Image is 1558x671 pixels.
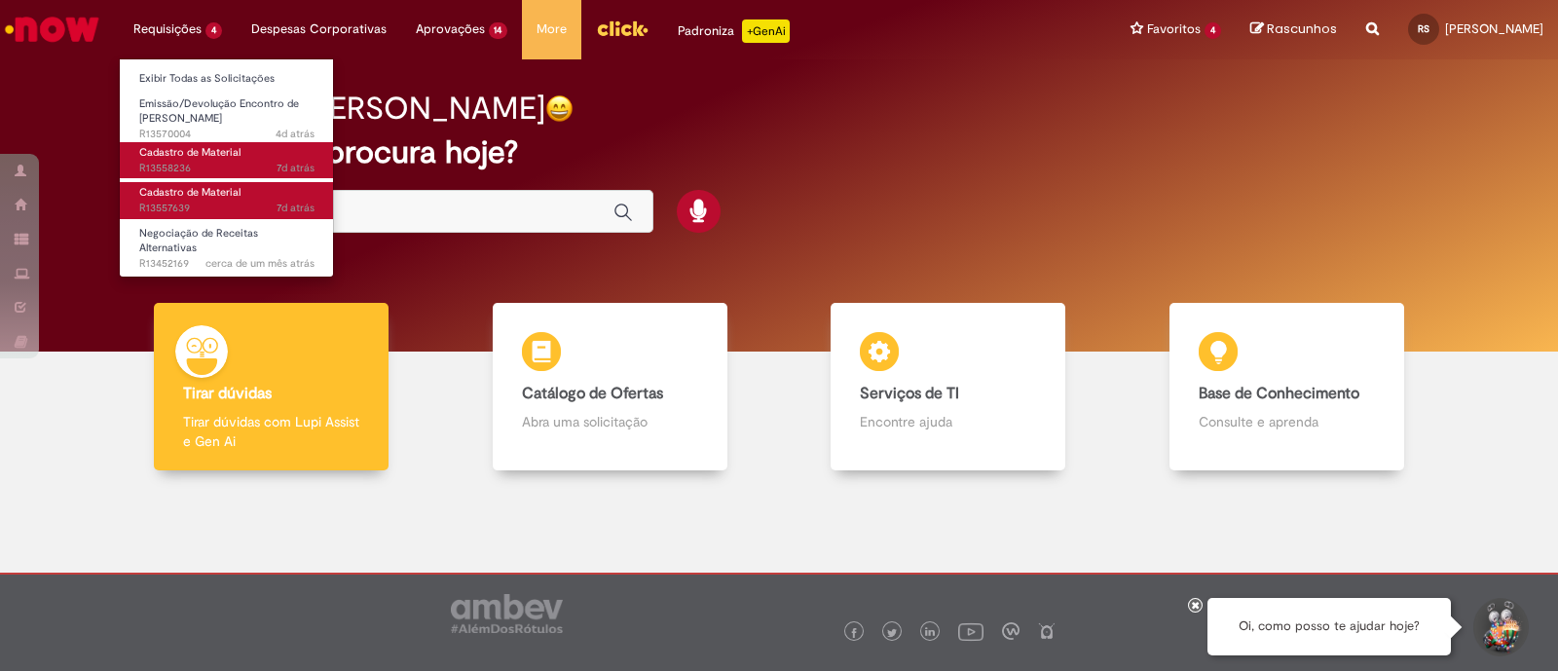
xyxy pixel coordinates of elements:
span: Negociação de Receitas Alternativas [139,226,258,256]
img: logo_footer_youtube.png [958,618,983,644]
span: 7d atrás [277,201,315,215]
b: Base de Conhecimento [1199,384,1359,403]
img: logo_footer_facebook.png [849,628,859,638]
span: Cadastro de Material [139,145,241,160]
a: Aberto R13570004 : Emissão/Devolução Encontro de Contas Fornecedor [120,93,334,135]
img: happy-face.png [545,94,574,123]
span: Requisições [133,19,202,39]
span: R13558236 [139,161,315,176]
img: logo_footer_ambev_rotulo_gray.png [451,594,563,633]
a: Catálogo de Ofertas Abra uma solicitação [441,303,780,471]
img: click_logo_yellow_360x200.png [596,14,649,43]
a: Exibir Todas as Solicitações [120,68,334,90]
a: Aberto R13452169 : Negociação de Receitas Alternativas [120,223,334,265]
span: R13570004 [139,127,315,142]
img: logo_footer_naosei.png [1038,622,1056,640]
a: Rascunhos [1250,20,1337,39]
h2: O que você procura hoje? [151,135,1407,169]
span: 4 [205,22,222,39]
span: Favoritos [1147,19,1201,39]
p: +GenAi [742,19,790,43]
a: Aberto R13558236 : Cadastro de Material [120,142,334,178]
span: Aprovações [416,19,485,39]
span: R13557639 [139,201,315,216]
span: 4 [1205,22,1221,39]
span: [PERSON_NAME] [1445,20,1543,37]
a: Base de Conhecimento Consulte e aprenda [1118,303,1457,471]
span: Despesas Corporativas [251,19,387,39]
span: Cadastro de Material [139,185,241,200]
span: 7d atrás [277,161,315,175]
p: Encontre ajuda [860,412,1036,431]
a: Tirar dúvidas Tirar dúvidas com Lupi Assist e Gen Ai [102,303,441,471]
span: cerca de um mês atrás [205,256,315,271]
div: Padroniza [678,19,790,43]
span: Rascunhos [1267,19,1337,38]
a: Aberto R13557639 : Cadastro de Material [120,182,334,218]
img: ServiceNow [2,10,102,49]
b: Catálogo de Ofertas [522,384,663,403]
div: Oi, como posso te ajudar hoje? [1207,598,1451,655]
span: Emissão/Devolução Encontro de [PERSON_NAME] [139,96,299,127]
img: logo_footer_workplace.png [1002,622,1020,640]
a: Serviços de TI Encontre ajuda [779,303,1118,471]
p: Consulte e aprenda [1199,412,1375,431]
span: 14 [489,22,508,39]
p: Abra uma solicitação [522,412,698,431]
b: Tirar dúvidas [183,384,272,403]
time: 26/09/2025 11:07:59 [276,127,315,141]
span: R13452169 [139,256,315,272]
span: More [537,19,567,39]
p: Tirar dúvidas com Lupi Assist e Gen Ai [183,412,359,451]
span: RS [1418,22,1429,35]
time: 23/09/2025 09:13:21 [277,201,315,215]
h2: Boa tarde, [PERSON_NAME] [151,92,545,126]
button: Iniciar Conversa de Suporte [1470,598,1529,656]
b: Serviços de TI [860,384,959,403]
ul: Requisições [119,58,334,278]
img: logo_footer_linkedin.png [925,627,935,639]
time: 23/09/2025 10:45:04 [277,161,315,175]
span: 4d atrás [276,127,315,141]
img: logo_footer_twitter.png [887,628,897,638]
